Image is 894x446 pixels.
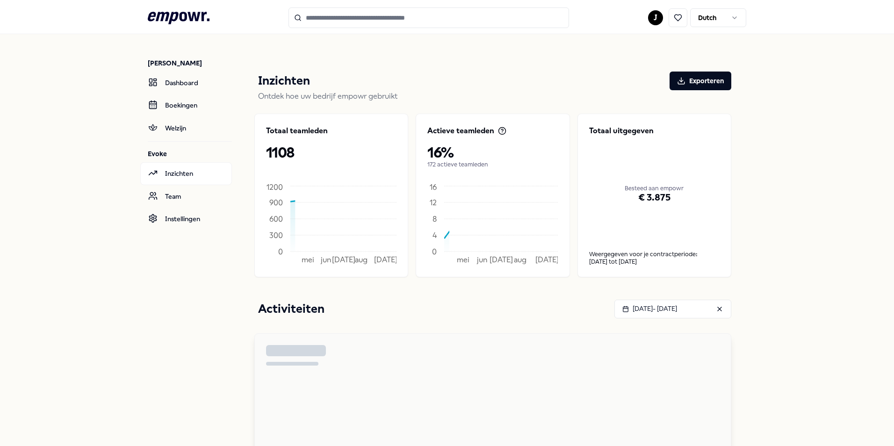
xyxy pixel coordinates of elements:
tspan: [DATE] [332,255,355,264]
button: J [648,10,663,25]
input: Search for products, categories or subcategories [288,7,569,28]
tspan: jun [320,255,331,264]
tspan: 600 [269,214,283,223]
tspan: 0 [278,247,283,256]
a: Welzijn [140,117,232,139]
tspan: mei [457,255,469,264]
tspan: 0 [432,247,437,256]
p: Totaal teamleden [266,125,328,137]
a: Team [140,185,232,208]
p: Actieve teamleden [427,125,494,137]
p: [PERSON_NAME] [148,58,232,68]
tspan: aug [355,255,368,264]
p: Ontdek hoe uw bedrijf empowr gebruikt [258,90,731,102]
p: Activiteiten [258,300,324,318]
p: 172 actieve teamleden [427,161,558,168]
tspan: 8 [433,214,437,223]
a: Boekingen [140,94,232,116]
tspan: jun [476,255,487,264]
a: Dashboard [140,72,232,94]
tspan: [DATE] [374,255,397,264]
a: Instellingen [140,208,232,230]
tspan: [DATE] [536,255,559,264]
tspan: 300 [269,230,283,239]
tspan: 1200 [267,183,283,192]
p: Evoke [148,149,232,158]
tspan: 4 [433,230,437,239]
div: € 3.875 [589,166,720,229]
div: [DATE] tot [DATE] [589,258,720,266]
div: Besteed aan empowr [589,148,720,229]
tspan: 16 [430,183,437,192]
tspan: mei [302,255,314,264]
a: Inzichten [140,162,232,185]
tspan: [DATE] [490,255,513,264]
p: Inzichten [258,72,310,90]
p: Totaal uitgegeven [589,125,720,137]
div: [DATE] - [DATE] [622,303,677,314]
tspan: aug [514,255,526,264]
tspan: 12 [430,198,437,207]
p: 16% [427,144,558,161]
tspan: 900 [269,198,283,207]
p: 1108 [266,144,397,161]
button: [DATE]- [DATE] [614,300,731,318]
p: Weergegeven voor je contractperiode: [589,251,720,258]
button: Exporteren [670,72,731,90]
